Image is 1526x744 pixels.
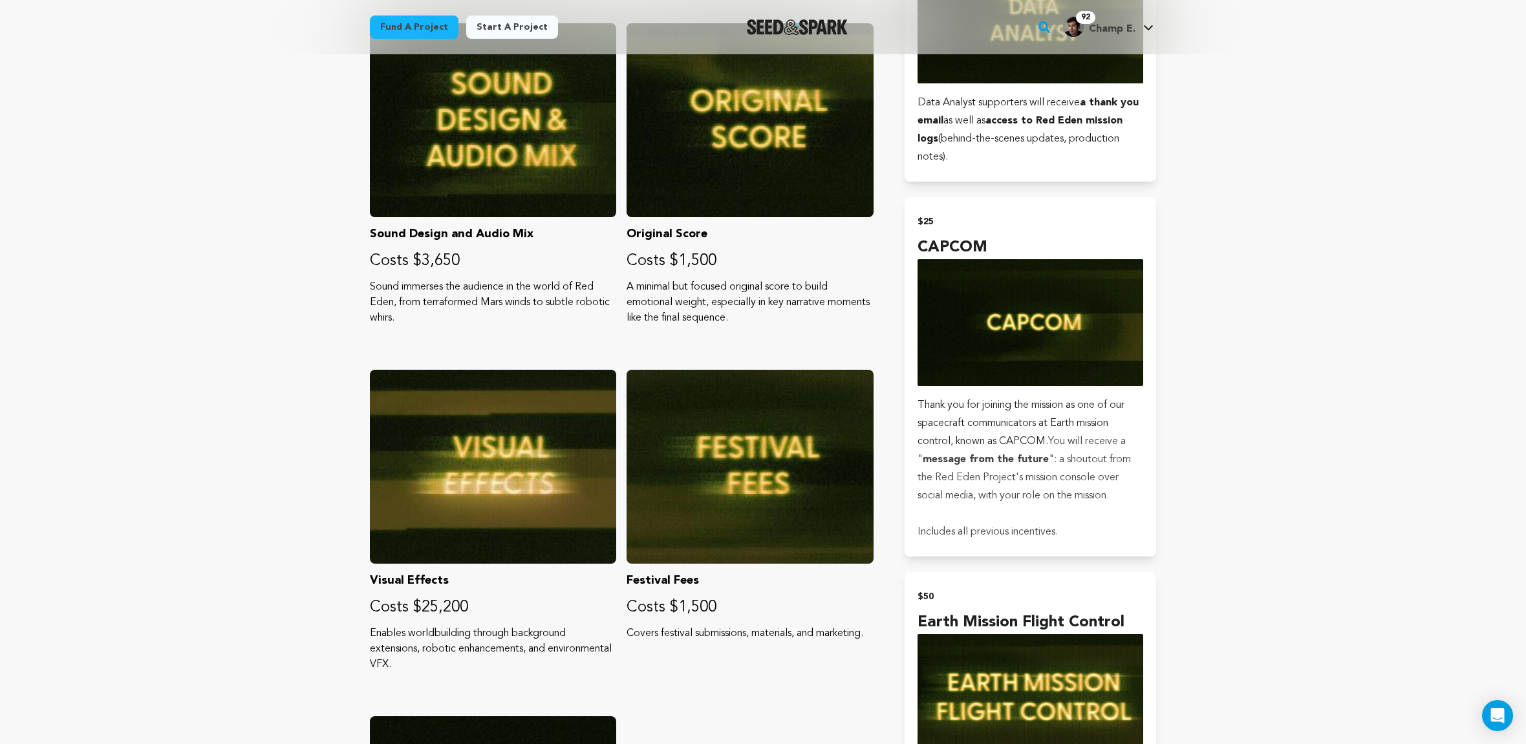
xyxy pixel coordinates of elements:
h2: $50 [918,588,1143,606]
p: Sound Design and Audio Mix [370,225,616,243]
a: Start a project [466,16,558,39]
span: Champ E. [1089,24,1135,34]
p: Sound immerses the audience in the world of Red Eden, from terraformed Mars winds to subtle robot... [370,279,616,326]
p: Visual Effects [370,571,616,590]
p: Includes all previous incentives. [918,523,1143,541]
div: Champ E.'s Profile [1063,16,1135,37]
span: as well as [943,116,985,126]
strong: access to Red Eden mission logs [918,116,1123,144]
img: Seed&Spark Logo Dark Mode [747,19,848,35]
div: Open Intercom Messenger [1482,700,1513,731]
img: incentive [918,259,1143,386]
button: $25 CAPCOM incentive Thank you for joining the mission as one of our spacecraft communicators at ... [905,197,1156,557]
a: Champ E.'s Profile [1060,14,1156,37]
span: Data Analyst supporters will receive [918,98,1080,108]
img: c064c1db073dc7d5.png [1063,16,1084,37]
p: You will receive a " ": a shoutout from the Red Eden Project's mission console over social media,... [918,396,1143,505]
p: Costs $25,200 [370,597,616,618]
p: Costs $1,500 [627,251,873,271]
p: Original Score [627,225,873,243]
a: Seed&Spark Homepage [747,19,848,35]
span: (behind-the-scenes updates, production notes). [918,134,1119,162]
p: Festival Fees [627,571,873,590]
span: Thank you for joining the mission as one of our spacecraft communicators at Earth mission control... [918,400,1124,447]
h4: Earth Mission Flight Control [918,611,1143,634]
strong: a thank you email [918,98,1139,126]
span: 92 [1076,11,1095,24]
p: Covers festival submissions, materials, and marketing. [627,626,873,641]
span: Champ E.'s Profile [1060,14,1156,41]
h4: CAPCOM [918,236,1143,259]
p: Costs $1,500 [627,597,873,618]
p: A minimal but focused original score to build emotional weight, especially in key narrative momen... [627,279,873,326]
p: Costs $3,650 [370,251,616,271]
a: Fund a project [370,16,458,39]
strong: message from the future [923,454,1049,465]
h2: $25 [918,213,1143,231]
p: Enables worldbuilding through background extensions, robotic enhancements, and environmental VFX. [370,626,616,672]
